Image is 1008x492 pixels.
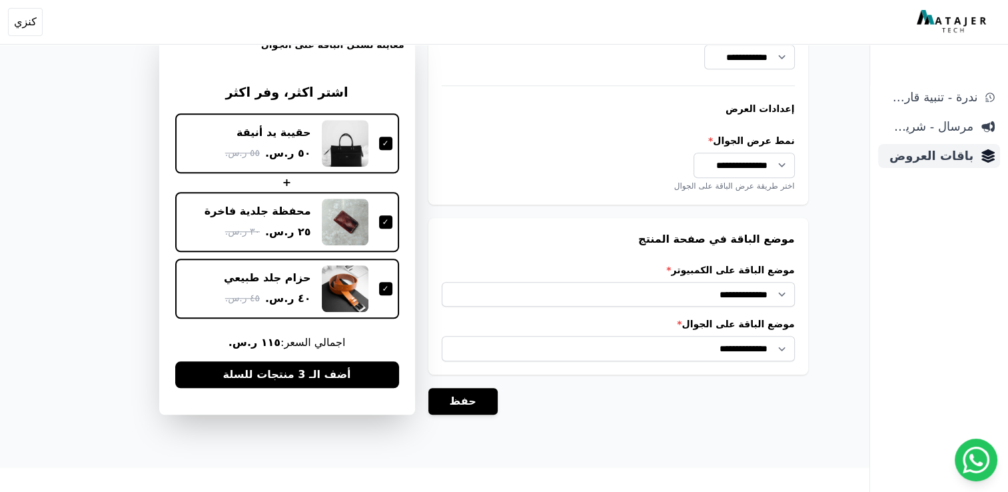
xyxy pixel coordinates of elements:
span: كنزي [14,14,37,30]
label: نمط عرض الجوال [442,134,795,147]
button: حفظ [428,388,498,415]
div: اختر طريقة عرض الباقة على الجوال [442,181,795,191]
span: مرسال - شريط دعاية [883,117,973,136]
h4: إعدادات العرض [442,102,795,115]
span: باقات العروض [883,147,973,165]
span: ٤٠ ر.س. [265,291,311,307]
h3: اشتر اكثر، وفر اكثر [175,83,399,103]
span: اجمالي السعر: [175,335,399,351]
label: موضع الباقة على الجوال [442,317,795,331]
span: ٤٥ ر.س. [225,292,260,306]
b: ١١٥ ر.س. [229,336,280,349]
div: حقيبة يد أنيقة [237,125,310,140]
span: أضف الـ 3 منتجات للسلة [223,367,350,383]
label: موضع الباقة على الكمبيوتر [442,263,795,277]
span: ٣٠ ر.س. [225,225,260,239]
div: + [175,175,399,191]
img: حقيبة يد أنيقة [322,120,368,167]
span: ٥٥ ر.س. [225,147,260,161]
h3: موضع الباقة في صفحة المنتج [442,231,795,247]
span: ٥٠ ر.س. [265,145,311,161]
img: MatajerTech Logo [917,10,989,34]
img: حزام جلد طبيعي [322,265,368,312]
div: حزام جلد طبيعي [224,271,311,285]
h3: معاينة لشكل الباقة على الجوال [170,38,404,67]
img: محفظة جلدية فاخرة [322,199,368,245]
div: محفظة جلدية فاخرة [205,204,311,219]
button: أضف الـ 3 منتجات للسلة [175,361,399,388]
span: ندرة - تنبية قارب علي النفاذ [883,88,977,107]
span: ٢٥ ر.س. [265,224,311,240]
button: كنزي [8,8,43,36]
